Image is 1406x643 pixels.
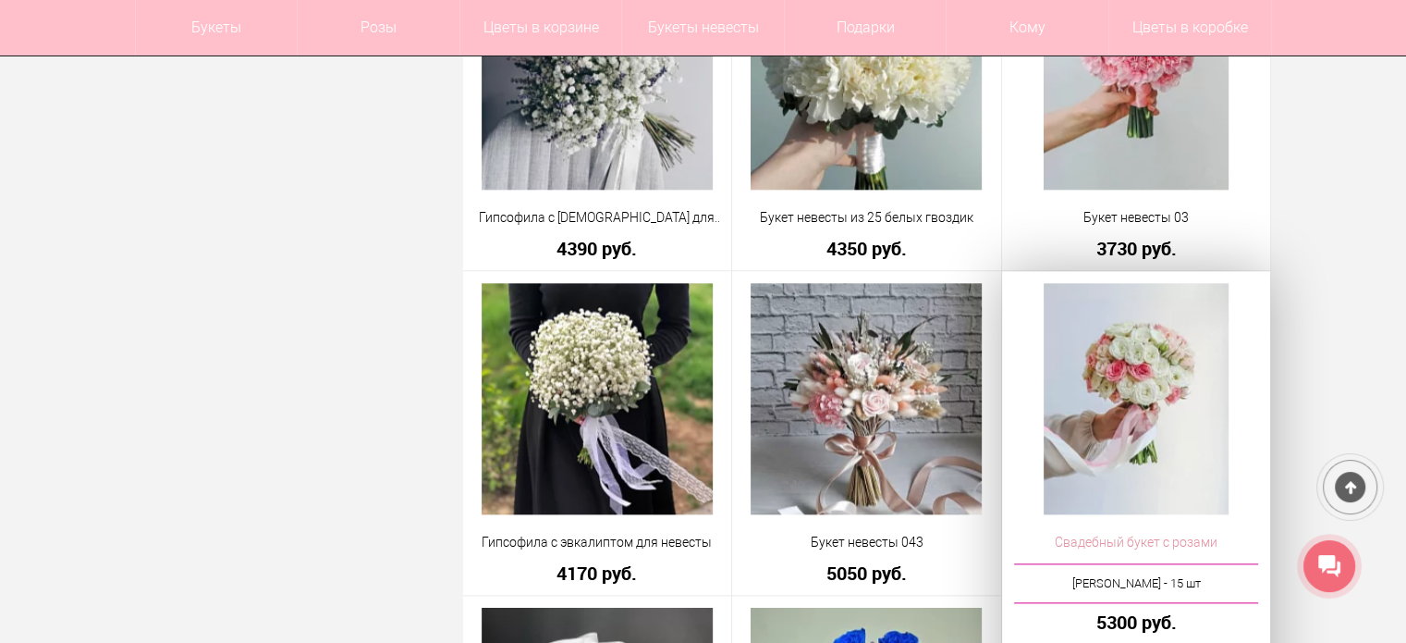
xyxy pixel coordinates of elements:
a: [PERSON_NAME] - 15 шт [1014,563,1259,603]
a: 4390 руб. [475,239,720,258]
a: 4350 руб. [744,239,989,258]
a: Букет невесты 03 [1014,208,1259,228]
a: Букет невесты из 25 белых гвоздик [744,208,989,228]
a: Букет невесты 043 [744,533,989,552]
img: Букет невесты 043 [751,283,982,514]
a: 5300 руб. [1014,612,1259,632]
a: Гипсофила с [DEMOGRAPHIC_DATA] для невесты [475,208,720,228]
img: Свадебный букет с розами [1044,283,1229,514]
img: Гипсофила с эвкалиптом для невесты [482,283,713,514]
a: 5050 руб. [744,563,989,583]
a: Гипсофила с эвкалиптом для невесты [475,533,720,552]
a: 4170 руб. [475,563,720,583]
a: 3730 руб. [1014,239,1259,258]
a: Свадебный букет с розами [1014,533,1259,552]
